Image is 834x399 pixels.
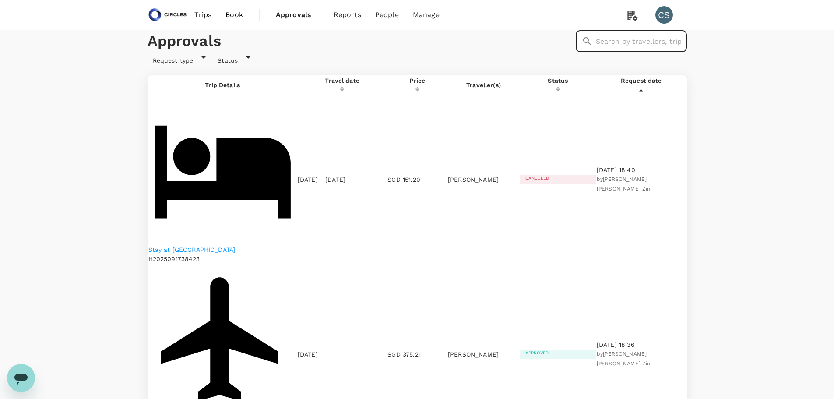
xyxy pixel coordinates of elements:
[148,255,200,262] span: H2025091738423
[194,10,211,20] span: Trips
[375,10,399,20] span: People
[148,32,221,50] h1: Approvals
[387,350,447,359] p: SGD 375.21
[520,176,554,180] span: Canceled
[148,81,297,89] p: Trip Details
[413,10,440,20] span: Manage
[148,245,297,254] a: Stay at [GEOGRAPHIC_DATA]
[298,350,318,359] p: [DATE]
[334,10,361,20] span: Reports
[597,166,686,174] p: [DATE] 18:40
[597,351,651,367] span: by
[520,76,596,85] div: Status
[212,52,253,65] div: Status
[448,175,519,184] p: [PERSON_NAME]
[7,364,35,392] iframe: Button to launch messaging window
[387,175,447,184] p: SGD 151.20
[298,175,345,184] p: [DATE] - [DATE]
[148,52,209,65] div: Request type
[597,340,686,349] p: [DATE] 18:36
[225,10,243,20] span: Book
[276,10,320,20] span: Approvals
[148,5,188,25] img: Circles
[597,351,651,367] span: [PERSON_NAME] [PERSON_NAME] Zin
[596,30,687,52] input: Search by travellers, trips, or destination
[597,176,651,192] span: by
[520,350,554,355] span: Approved
[655,6,673,24] div: CS
[448,350,519,359] p: [PERSON_NAME]
[597,176,651,192] span: [PERSON_NAME] [PERSON_NAME] Zin
[387,76,447,85] div: Price
[212,57,243,64] span: Status
[298,76,387,85] div: Travel date
[448,81,519,89] p: Traveller(s)
[148,57,199,64] span: Request type
[597,76,686,85] div: Request date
